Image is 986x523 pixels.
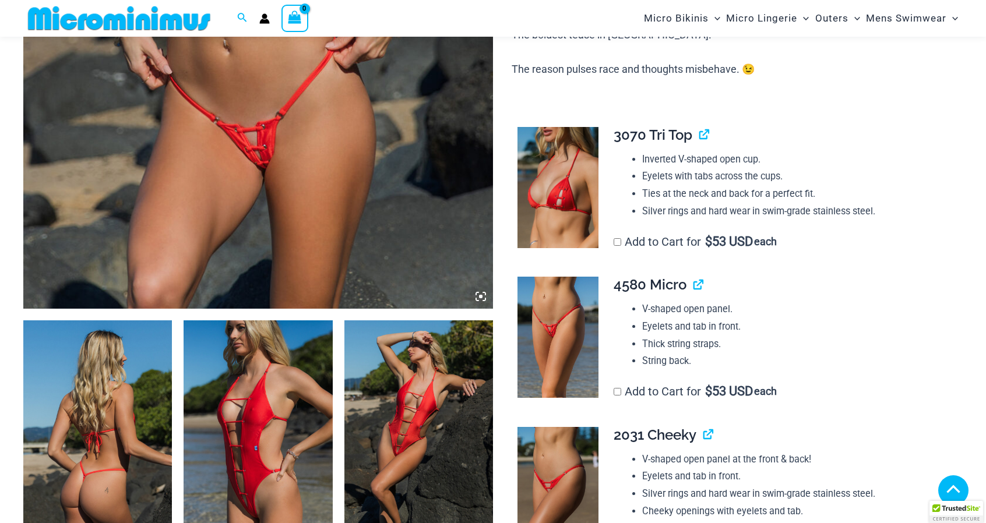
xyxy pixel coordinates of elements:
a: View Shopping Cart, empty [281,5,308,31]
nav: Site Navigation [639,2,963,35]
a: Micro LingerieMenu ToggleMenu Toggle [723,3,812,33]
span: Menu Toggle [946,3,958,33]
li: Silver rings and hard wear in swim-grade stainless steel. [642,203,953,220]
img: Link Tangello 4580 Micro [517,277,598,398]
span: each [754,236,777,248]
li: String back. [642,352,953,370]
img: Link Tangello 3070 Tri Top [517,127,598,248]
a: Micro BikinisMenu ToggleMenu Toggle [641,3,723,33]
a: Search icon link [237,11,248,26]
span: Menu Toggle [709,3,720,33]
span: 53 USD [705,236,753,248]
li: Silver rings and hard wear in swim-grade stainless steel. [642,485,953,503]
span: Micro Bikinis [644,3,709,33]
li: Cheeky openings with eyelets and tab. [642,503,953,520]
span: each [754,386,777,397]
li: Inverted V-shaped open cup. [642,151,953,168]
li: Ties at the neck and back for a perfect fit. [642,185,953,203]
label: Add to Cart for [614,384,777,398]
label: Add to Cart for [614,235,777,249]
span: 3070 Tri Top [614,126,692,143]
span: $ [705,384,712,398]
a: OutersMenu ToggleMenu Toggle [812,3,863,33]
input: Add to Cart for$53 USD each [614,238,621,246]
li: Eyelets and tab in front. [642,468,953,485]
a: Account icon link [259,13,270,24]
div: TrustedSite Certified [929,501,983,523]
li: Thick string straps. [642,335,953,353]
span: $ [705,234,712,249]
input: Add to Cart for$53 USD each [614,388,621,395]
span: 4580 Micro [614,276,686,293]
li: V-shaped open panel. [642,301,953,318]
img: MM SHOP LOGO FLAT [23,5,215,31]
li: Eyelets with tabs across the cups. [642,168,953,185]
span: Micro Lingerie [726,3,797,33]
span: Menu Toggle [848,3,860,33]
a: Mens SwimwearMenu ToggleMenu Toggle [863,3,961,33]
span: Mens Swimwear [866,3,946,33]
li: V-shaped open panel at the front & back! [642,451,953,468]
span: Outers [815,3,848,33]
span: 53 USD [705,386,753,397]
span: Menu Toggle [797,3,809,33]
span: 2031 Cheeky [614,426,696,443]
li: Eyelets and tab in front. [642,318,953,335]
